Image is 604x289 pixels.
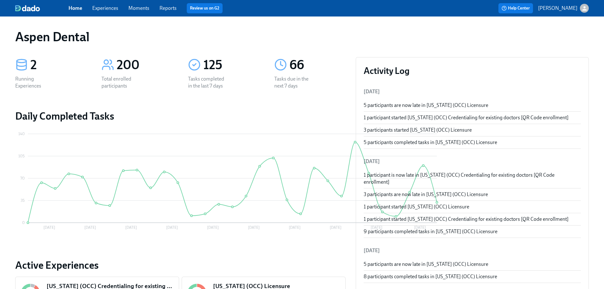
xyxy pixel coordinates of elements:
[101,76,142,89] div: Total enrolled participants
[125,225,137,230] tspan: [DATE]
[84,225,96,230] tspan: [DATE]
[364,65,581,76] h3: Activity Log
[364,102,581,109] div: 5 participants are now late in [US_STATE] (OCC) Licensure
[15,110,346,122] h2: Daily Completed Tasks
[21,198,25,203] tspan: 35
[364,228,581,235] div: 9 participants completed tasks in [US_STATE] (OCC) Licensure
[15,5,40,11] img: dado
[364,127,581,134] div: 3 participants started [US_STATE] (OCC) Licensure
[364,139,581,146] div: 5 participants completed tasks in [US_STATE] (OCC) Licensure
[188,76,229,89] div: Tasks completed in the last 7 days
[22,220,25,225] tspan: 0
[20,176,25,181] tspan: 70
[18,132,25,136] tspan: 140
[30,57,86,73] div: 2
[15,29,89,44] h1: Aspen Dental
[502,5,530,11] span: Help Center
[18,154,25,158] tspan: 105
[364,154,581,169] li: [DATE]
[187,3,223,13] button: Review us on G2
[538,4,589,13] button: [PERSON_NAME]
[43,225,55,230] tspan: [DATE]
[92,5,118,11] a: Experiences
[364,216,581,223] div: 1 participant started [US_STATE] (OCC) Credentialing for existing doctors [QR Code enrollment]
[330,225,341,230] tspan: [DATE]
[248,225,260,230] tspan: [DATE]
[364,273,581,280] div: 8 participants completed tasks in [US_STATE] (OCC) Licensure
[68,5,82,11] a: Home
[364,172,581,186] div: 1 participant is now late in [US_STATE] (OCC) Credentialing for existing doctors [QR Code enrollm...
[15,5,68,11] a: dado
[159,5,177,11] a: Reports
[203,57,259,73] div: 125
[364,114,581,121] div: 1 participant started [US_STATE] (OCC) Credentialing for existing doctors [QR Code enrollment]
[289,57,345,73] div: 66
[207,225,219,230] tspan: [DATE]
[15,76,56,89] div: Running Experiences
[289,225,301,230] tspan: [DATE]
[498,3,533,13] button: Help Center
[364,203,581,210] div: 1 participant started [US_STATE] (OCC) Licensure
[364,243,581,258] li: [DATE]
[190,5,219,11] a: Review us on G2
[538,5,577,12] p: [PERSON_NAME]
[15,259,346,272] a: Active Experiences
[364,84,581,99] li: [DATE]
[274,76,315,89] div: Tasks due in the next 7 days
[166,225,178,230] tspan: [DATE]
[364,191,581,198] div: 3 participants are now late in [US_STATE] (OCC) Licensure
[364,261,581,268] div: 5 participants are now late in [US_STATE] (OCC) Licensure
[128,5,149,11] a: Moments
[117,57,172,73] div: 200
